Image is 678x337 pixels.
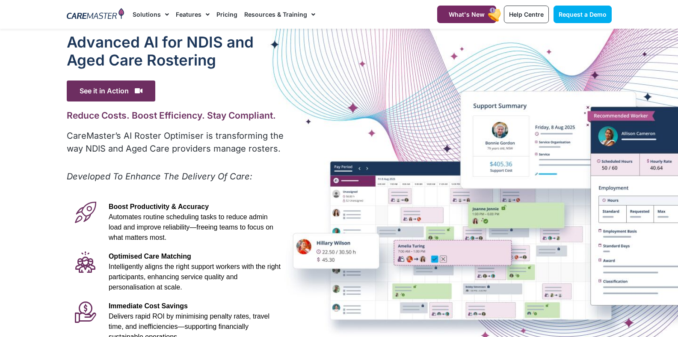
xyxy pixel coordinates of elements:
[449,11,485,18] span: What's New
[109,302,188,310] span: Immediate Cost Savings
[67,33,285,69] h1: Advanced Al for NDIS and Aged Care Rostering
[109,213,273,241] span: Automates routine scheduling tasks to reduce admin load and improve reliability—freeing teams to ...
[67,110,285,121] h2: Reduce Costs. Boost Efficiency. Stay Compliant.
[554,6,612,23] a: Request a Demo
[559,11,607,18] span: Request a Demo
[109,263,281,291] span: Intelligently aligns the right support workers with the right participants, enhancing service qua...
[67,171,252,182] em: Developed To Enhance The Delivery Of Care:
[67,8,124,21] img: CareMaster Logo
[109,203,209,210] span: Boost Productivity & Accuracy
[67,129,285,155] p: CareMaster’s AI Roster Optimiser is transforming the way NDIS and Aged Care providers manage rost...
[504,6,549,23] a: Help Centre
[509,11,544,18] span: Help Centre
[109,253,191,260] span: Optimised Care Matching
[437,6,496,23] a: What's New
[67,81,155,101] span: See it in Action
